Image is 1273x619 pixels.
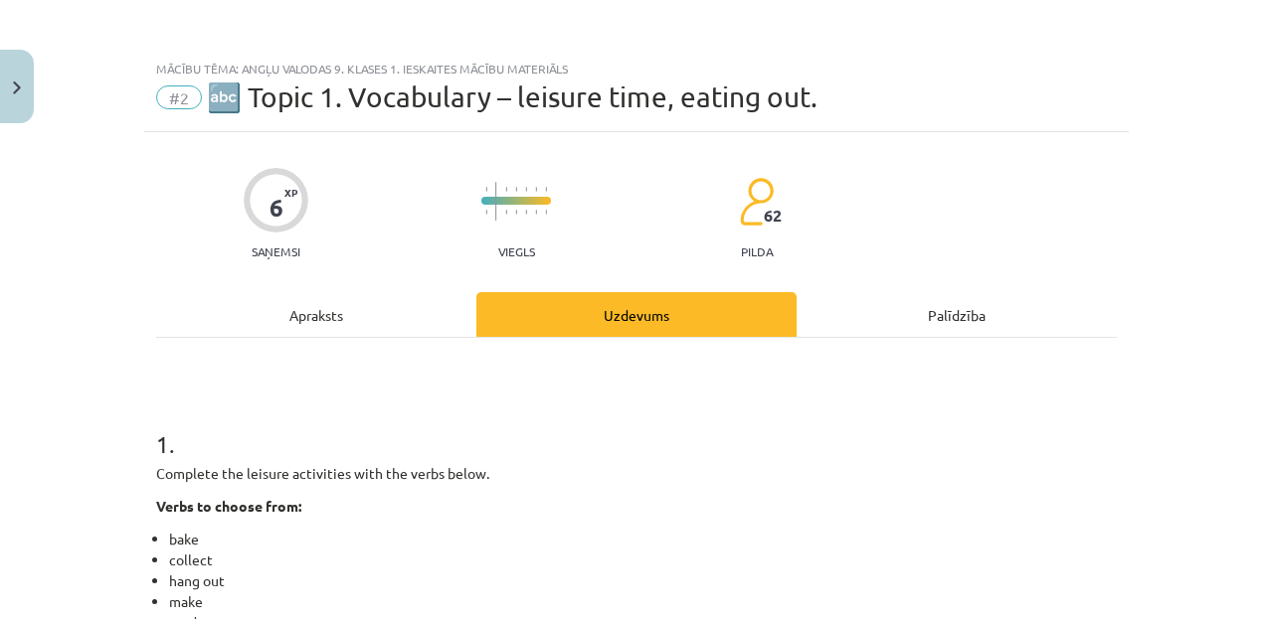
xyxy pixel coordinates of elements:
div: Mācību tēma: Angļu valodas 9. klases 1. ieskaites mācību materiāls [156,62,1117,76]
img: icon-short-line-57e1e144782c952c97e751825c79c345078a6d821885a25fce030b3d8c18986b.svg [505,187,507,192]
img: icon-short-line-57e1e144782c952c97e751825c79c345078a6d821885a25fce030b3d8c18986b.svg [525,210,527,215]
li: hang out [169,570,1117,591]
img: icon-long-line-d9ea69661e0d244f92f715978eff75569469978d946b2353a9bb055b3ed8787d.svg [495,182,497,221]
strong: Verbs to choose from: [156,497,301,515]
img: icon-short-line-57e1e144782c952c97e751825c79c345078a6d821885a25fce030b3d8c18986b.svg [535,210,537,215]
img: icon-short-line-57e1e144782c952c97e751825c79c345078a6d821885a25fce030b3d8c18986b.svg [545,210,547,215]
span: 🔤 Topic 1. Vocabulary – leisure time, eating out. [207,80,818,113]
p: Viegls [498,244,535,258]
img: icon-short-line-57e1e144782c952c97e751825c79c345078a6d821885a25fce030b3d8c18986b.svg [545,187,547,192]
img: icon-short-line-57e1e144782c952c97e751825c79c345078a6d821885a25fce030b3d8c18986b.svg [535,187,537,192]
img: icon-short-line-57e1e144782c952c97e751825c79c345078a6d821885a25fce030b3d8c18986b.svg [525,187,527,192]
img: icon-short-line-57e1e144782c952c97e751825c79c345078a6d821885a25fce030b3d8c18986b.svg [485,187,487,192]
li: bake [169,529,1117,549]
li: make [169,591,1117,612]
img: icon-short-line-57e1e144782c952c97e751825c79c345078a6d821885a25fce030b3d8c18986b.svg [485,210,487,215]
img: icon-short-line-57e1e144782c952c97e751825c79c345078a6d821885a25fce030b3d8c18986b.svg [505,210,507,215]
img: icon-close-lesson-0947bae3869378f0d4975bcd49f059093ad1ed9edebbc8119c70593378902aed.svg [13,81,21,94]
img: students-c634bb4e5e11cddfef0936a35e636f08e4e9abd3cc4e673bd6f9a4125e45ecb1.svg [739,177,774,227]
p: Saņemsi [244,244,308,258]
div: Palīdzība [797,292,1117,337]
div: Uzdevums [476,292,797,337]
p: Complete the leisure activities with the verbs below. [156,463,1117,484]
img: icon-short-line-57e1e144782c952c97e751825c79c345078a6d821885a25fce030b3d8c18986b.svg [515,210,517,215]
span: XP [284,187,297,198]
span: #2 [156,85,202,109]
div: Apraksts [156,292,476,337]
p: pilda [741,244,773,258]
li: collect [169,549,1117,570]
span: 62 [764,207,782,225]
img: icon-short-line-57e1e144782c952c97e751825c79c345078a6d821885a25fce030b3d8c18986b.svg [515,187,517,192]
div: 6 [270,194,283,222]
h1: 1 . [156,395,1117,457]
